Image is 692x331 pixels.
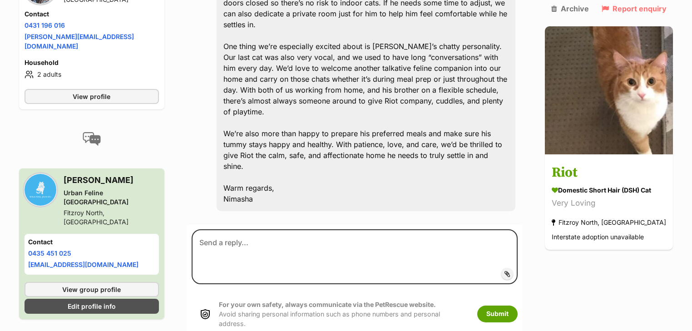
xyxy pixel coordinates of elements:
a: Edit profile info [25,299,159,314]
h3: [PERSON_NAME] [64,174,159,187]
img: conversation-icon-4a6f8262b818ee0b60e3300018af0b2d0b884aa5de6e9bcb8d3d4eeb1a70a7c4.svg [83,133,101,146]
p: Avoid sharing personal information such as phone numbers and personal address. [219,300,468,329]
a: Report enquiry [602,5,667,13]
span: Interstate adoption unavailable [552,233,644,241]
div: Very Loving [552,198,666,210]
a: [PERSON_NAME][EMAIL_ADDRESS][DOMAIN_NAME] [25,33,134,50]
h4: Household [25,59,159,68]
div: Fitzroy North, [GEOGRAPHIC_DATA] [552,217,666,229]
h3: Riot [552,163,666,183]
a: Archive [551,5,589,13]
li: 2 adults [25,69,159,80]
h4: Contact [28,238,155,247]
span: View profile [73,92,110,102]
div: Domestic Short Hair (DSH) Cat [552,186,666,195]
img: Riot [545,26,673,154]
a: View profile [25,89,159,104]
div: Urban Feline [GEOGRAPHIC_DATA] [64,189,159,207]
a: [EMAIL_ADDRESS][DOMAIN_NAME] [28,261,138,269]
a: 0435 451 025 [28,250,71,257]
strong: For your own safety, always communicate via the PetRescue website. [219,301,436,308]
h4: Contact [25,10,159,19]
a: Riot Domestic Short Hair (DSH) Cat Very Loving Fitzroy North, [GEOGRAPHIC_DATA] Interstate adopti... [545,156,673,250]
span: Edit profile info [68,302,116,311]
span: View group profile [62,285,121,295]
button: Submit [477,306,518,322]
a: View group profile [25,282,159,297]
a: 0431 196 016 [25,22,65,30]
img: Urban Feline Australia profile pic [25,174,56,206]
div: Fitzroy North, [GEOGRAPHIC_DATA] [64,209,159,227]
